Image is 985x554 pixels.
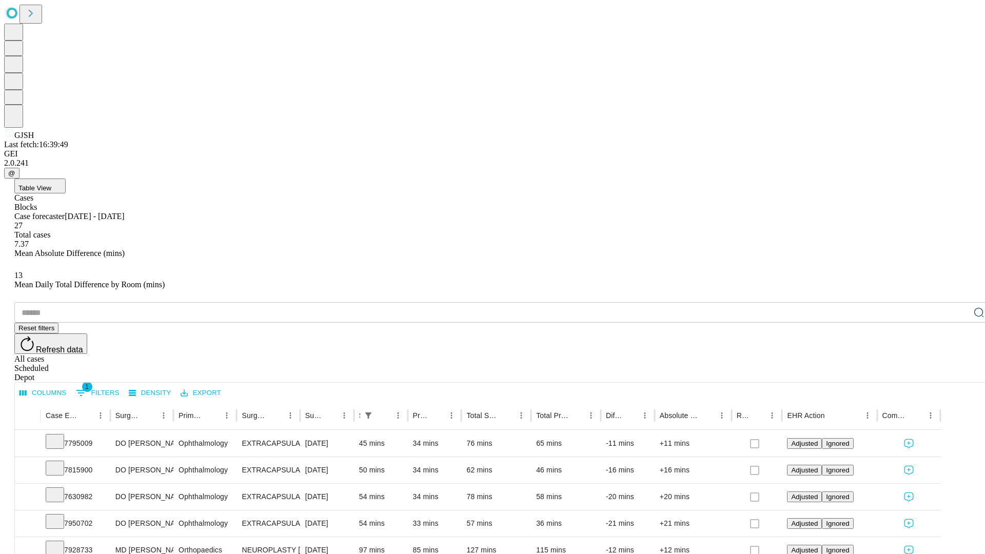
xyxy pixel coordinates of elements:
[909,408,923,423] button: Sort
[359,430,403,457] div: 45 mins
[359,510,403,537] div: 54 mins
[93,408,108,423] button: Menu
[536,411,568,420] div: Total Predicted Duration
[305,484,349,510] div: [DATE]
[430,408,444,423] button: Sort
[791,520,818,527] span: Adjusted
[536,484,596,510] div: 58 mins
[305,510,349,537] div: [DATE]
[20,435,35,453] button: Expand
[413,457,457,483] div: 34 mins
[65,212,124,221] span: [DATE] - [DATE]
[638,408,652,423] button: Menu
[623,408,638,423] button: Sort
[46,430,105,457] div: 7795009
[359,484,403,510] div: 54 mins
[569,408,584,423] button: Sort
[14,280,165,289] span: Mean Daily Total Difference by Room (mins)
[323,408,337,423] button: Sort
[361,408,376,423] button: Show filters
[765,408,779,423] button: Menu
[46,484,105,510] div: 7630982
[156,408,171,423] button: Menu
[20,488,35,506] button: Expand
[715,408,729,423] button: Menu
[826,520,849,527] span: Ignored
[860,408,875,423] button: Menu
[305,430,349,457] div: [DATE]
[466,510,526,537] div: 57 mins
[791,493,818,501] span: Adjusted
[660,484,726,510] div: +20 mins
[584,408,598,423] button: Menu
[377,408,391,423] button: Sort
[179,457,231,483] div: Ophthalmology
[14,323,58,333] button: Reset filters
[305,411,322,420] div: Surgery Date
[283,408,298,423] button: Menu
[413,411,429,420] div: Predicted In Room Duration
[536,430,596,457] div: 65 mins
[737,411,750,420] div: Resolved in EHR
[14,221,23,230] span: 27
[791,440,818,447] span: Adjusted
[444,408,459,423] button: Menu
[36,345,83,354] span: Refresh data
[46,411,78,420] div: Case Epic Id
[242,484,294,510] div: EXTRACAPSULAR CATARACT REMOVAL WITH [MEDICAL_DATA]
[514,408,528,423] button: Menu
[606,457,649,483] div: -16 mins
[14,240,29,248] span: 7.37
[269,408,283,423] button: Sort
[660,457,726,483] div: +16 mins
[126,385,174,401] button: Density
[413,430,457,457] div: 34 mins
[826,408,840,423] button: Sort
[20,462,35,480] button: Expand
[413,484,457,510] div: 34 mins
[178,385,224,401] button: Export
[242,411,267,420] div: Surgery Name
[18,324,54,332] span: Reset filters
[787,411,824,420] div: EHR Action
[73,385,122,401] button: Show filters
[115,510,168,537] div: DO [PERSON_NAME]
[660,411,699,420] div: Absolute Difference
[179,510,231,537] div: Ophthalmology
[536,457,596,483] div: 46 mins
[882,411,908,420] div: Comments
[826,466,849,474] span: Ignored
[14,249,125,258] span: Mean Absolute Difference (mins)
[822,518,853,529] button: Ignored
[115,457,168,483] div: DO [PERSON_NAME]
[142,408,156,423] button: Sort
[359,457,403,483] div: 50 mins
[46,457,105,483] div: 7815900
[751,408,765,423] button: Sort
[179,484,231,510] div: Ophthalmology
[466,430,526,457] div: 76 mins
[606,484,649,510] div: -20 mins
[822,491,853,502] button: Ignored
[359,411,360,420] div: Scheduled In Room Duration
[606,430,649,457] div: -11 mins
[242,430,294,457] div: EXTRACAPSULAR CATARACT REMOVAL WITH [MEDICAL_DATA]
[14,179,66,193] button: Table View
[787,518,822,529] button: Adjusted
[14,230,50,239] span: Total cases
[787,491,822,502] button: Adjusted
[413,510,457,537] div: 33 mins
[660,430,726,457] div: +11 mins
[826,546,849,554] span: Ignored
[822,465,853,476] button: Ignored
[660,510,726,537] div: +21 mins
[8,169,15,177] span: @
[923,408,938,423] button: Menu
[536,510,596,537] div: 36 mins
[115,484,168,510] div: DO [PERSON_NAME]
[337,408,351,423] button: Menu
[205,408,220,423] button: Sort
[822,438,853,449] button: Ignored
[14,131,34,140] span: GJSH
[606,411,622,420] div: Difference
